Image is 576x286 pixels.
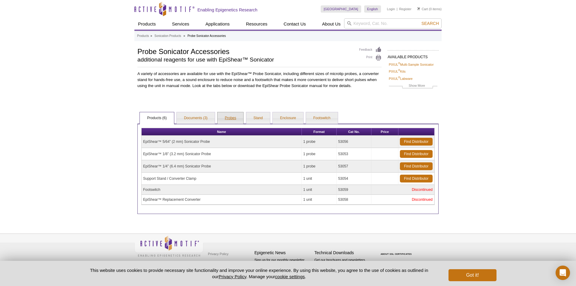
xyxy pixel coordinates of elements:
table: Click to Verify - This site chose Symantec SSL for secure e-commerce and confidential communicati... [374,244,419,257]
a: PIXUL®Multi-Sample Sonicator [389,62,433,67]
p: A variety of accessories are available for use with the EpiShear™ Probe Sonicator, including diff... [137,71,382,89]
td: EpiShear™ 1/8” (3.2 mm) Sonicator Probe [142,148,302,160]
li: » [184,34,185,38]
a: English [364,5,381,13]
a: ABOUT SSL CERTIFICATES [381,253,412,255]
td: 1 probe [302,160,337,173]
a: Enclosure [273,112,303,124]
th: Name [142,128,302,136]
td: 53058 [337,195,371,205]
span: Search [421,21,439,26]
a: Footswitch [306,112,337,124]
td: Footswitch [142,185,302,195]
td: 53059 [337,185,371,195]
div: Open Intercom Messenger [556,266,570,280]
td: 1 unit [302,173,337,185]
a: Stand [246,112,270,124]
a: Show More [389,83,437,90]
a: Login [387,7,395,11]
td: 53057 [337,160,371,173]
td: EpiShear™ 5/64” (2 mm) Sonicator Probe [142,136,302,148]
p: Sign up for our monthly newsletter highlighting recent publications in the field of epigenetics. [254,257,311,278]
td: 1 unit [302,185,337,195]
p: This website uses cookies to provide necessary site functionality and improve your online experie... [79,267,439,280]
h2: Enabling Epigenetics Research [197,7,257,13]
img: Active Motif, [134,234,203,258]
td: 53054 [337,173,371,185]
a: Feedback [359,47,382,53]
li: (0 items) [417,5,442,13]
sup: ® [398,62,400,65]
sup: ® [398,69,400,72]
a: Sonication Products [154,33,181,39]
a: Resources [242,18,271,30]
h1: Probe Sonicator Accessories [137,47,353,56]
td: 1 unit [302,195,337,205]
h2: AVAILABLE PRODUCTS [388,50,439,61]
a: Register [399,7,411,11]
td: Discontinued [371,185,434,195]
td: Discontinued [371,195,434,205]
img: Your Cart [417,7,420,10]
a: Products [134,18,159,30]
h4: Technical Downloads [314,250,371,255]
td: Support Stand / Converter Clamp [142,173,302,185]
th: Format [302,128,337,136]
a: Applications [202,18,233,30]
a: Services [168,18,193,30]
a: Privacy Policy [219,274,246,279]
a: Find Distributor [400,175,433,182]
a: About Us [319,18,344,30]
h4: Epigenetic News [254,250,311,255]
a: Products (6) [140,112,174,124]
td: EpiShear™ Replacement Converter [142,195,302,205]
a: Terms & Conditions [206,258,238,267]
td: 53053 [337,148,371,160]
a: Probes [217,112,243,124]
a: Privacy Policy [206,249,230,258]
th: Cat No. [337,128,371,136]
a: Find Distributor [400,162,433,170]
a: PIXUL®Kits [389,69,406,74]
a: PIXUL®Labware [389,76,412,81]
a: Find Distributor [400,150,433,158]
p: Get our brochures and newsletters, or request them by mail. [314,257,371,273]
a: Print [359,55,382,61]
input: Keyword, Cat. No. [344,18,442,29]
h2: additional reagents for use with EpiShear™ Sonicator [137,57,353,62]
li: » [150,34,152,38]
td: EpiShear™ 1/4” (6.4 mm) Sonicator Probe [142,160,302,173]
button: Got it! [448,269,496,281]
button: Search [420,21,441,26]
li: | [397,5,397,13]
a: Contact Us [280,18,309,30]
td: 1 probe [302,136,337,148]
button: cookie settings [275,274,305,279]
td: 53056 [337,136,371,148]
td: 1 probe [302,148,337,160]
a: Documents (3) [177,112,215,124]
a: Products [137,33,149,39]
sup: ® [398,76,400,79]
a: [GEOGRAPHIC_DATA] [321,5,361,13]
a: Cart [417,7,428,11]
a: Find Distributor [400,138,433,146]
li: Probe Sonicator Accessories [187,34,226,38]
th: Price [371,128,398,136]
